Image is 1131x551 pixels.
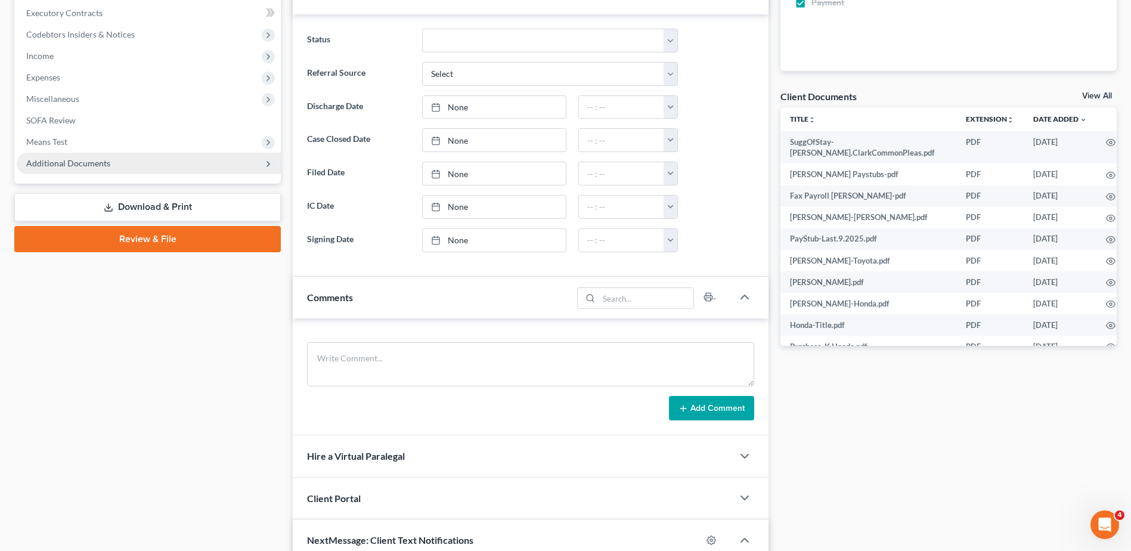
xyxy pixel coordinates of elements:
div: Client Documents [780,90,857,103]
td: PDF [956,336,1024,357]
label: Status [301,29,416,52]
a: Review & File [14,226,281,252]
a: None [423,229,566,252]
td: PDF [956,163,1024,185]
td: [DATE] [1024,336,1096,357]
a: Executory Contracts [17,2,281,24]
td: PDF [956,207,1024,228]
td: PayStub-Last.9.2025.pdf [780,228,956,250]
td: PDF [956,185,1024,207]
input: Search... [599,288,693,308]
td: [DATE] [1024,271,1096,293]
input: -- : -- [579,196,664,218]
i: expand_more [1080,116,1087,123]
span: Miscellaneous [26,94,79,104]
td: Fax Payroll [PERSON_NAME]-pdf [780,185,956,207]
td: [DATE] [1024,185,1096,207]
td: [DATE] [1024,250,1096,271]
i: unfold_more [1007,116,1014,123]
label: Signing Date [301,228,416,252]
span: Hire a Virtual Paralegal [307,450,405,462]
label: Filed Date [301,162,416,185]
td: [PERSON_NAME] Paystubs-pdf [780,163,956,185]
a: None [423,162,566,185]
input: -- : -- [579,162,664,185]
button: Add Comment [669,396,754,421]
span: Expenses [26,72,60,82]
a: View All [1082,92,1112,100]
a: Extensionunfold_more [966,114,1014,123]
span: Comments [307,292,353,303]
span: 4 [1115,510,1124,520]
td: PDF [956,271,1024,293]
a: None [423,196,566,218]
td: PDF [956,250,1024,271]
a: SOFA Review [17,110,281,131]
a: Titleunfold_more [790,114,816,123]
span: SOFA Review [26,115,76,125]
td: [PERSON_NAME]-Honda.pdf [780,293,956,314]
input: -- : -- [579,129,664,151]
td: Honda-Title.pdf [780,314,956,336]
label: Case Closed Date [301,128,416,152]
td: [DATE] [1024,314,1096,336]
td: PDF [956,131,1024,164]
td: PDF [956,228,1024,250]
span: Client Portal [307,493,361,504]
a: None [423,129,566,151]
a: Date Added expand_more [1033,114,1087,123]
a: Download & Print [14,193,281,221]
label: IC Date [301,195,416,219]
span: Income [26,51,54,61]
label: Referral Source [301,62,416,86]
span: Means Test [26,137,67,147]
td: [DATE] [1024,228,1096,250]
a: None [423,96,566,119]
td: [DATE] [1024,163,1096,185]
td: [DATE] [1024,131,1096,164]
td: [PERSON_NAME].pdf [780,271,956,293]
span: Codebtors Insiders & Notices [26,29,135,39]
input: -- : -- [579,96,664,119]
span: NextMessage: Client Text Notifications [307,534,473,546]
td: Purchase-K.Honda.pdf [780,336,956,357]
iframe: Intercom live chat [1090,510,1119,539]
i: unfold_more [808,116,816,123]
td: PDF [956,293,1024,314]
td: [DATE] [1024,293,1096,314]
input: -- : -- [579,229,664,252]
label: Discharge Date [301,95,416,119]
td: PDF [956,314,1024,336]
td: [PERSON_NAME]-[PERSON_NAME].pdf [780,207,956,228]
span: Additional Documents [26,158,110,168]
span: Executory Contracts [26,8,103,18]
td: SuggOfStay-[PERSON_NAME].ClarkCommonPleas.pdf [780,131,956,164]
td: [PERSON_NAME]-Toyota.pdf [780,250,956,271]
td: [DATE] [1024,207,1096,228]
